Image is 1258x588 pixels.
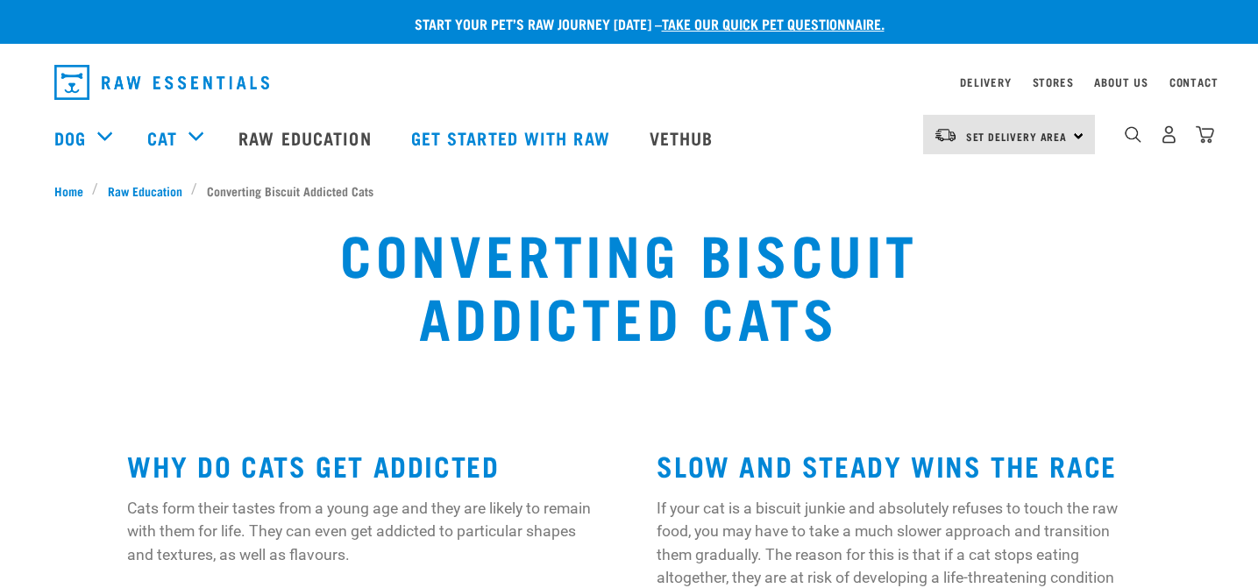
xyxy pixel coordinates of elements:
[934,127,957,143] img: van-moving.png
[108,181,182,200] span: Raw Education
[221,103,393,173] a: Raw Education
[662,19,885,27] a: take our quick pet questionnaire.
[54,181,1205,200] nav: breadcrumbs
[54,65,269,100] img: Raw Essentials Logo
[54,181,83,200] span: Home
[241,221,1017,347] h1: Converting Biscuit Addicted Cats
[1033,79,1074,85] a: Stores
[1169,79,1219,85] a: Contact
[54,181,93,200] a: Home
[394,103,632,173] a: Get started with Raw
[1094,79,1148,85] a: About Us
[960,79,1011,85] a: Delivery
[127,450,601,481] h2: WHY DO CATS GET ADDICTED
[54,124,86,151] a: Dog
[127,497,601,566] p: Cats form their tastes from a young age and they are likely to remain with them for life. They ca...
[1196,125,1214,144] img: home-icon@2x.png
[632,103,736,173] a: Vethub
[1160,125,1178,144] img: user.png
[1125,126,1141,143] img: home-icon-1@2x.png
[966,133,1068,139] span: Set Delivery Area
[98,181,191,200] a: Raw Education
[657,450,1131,481] h2: SLOW AND STEADY WINS THE RACE
[147,124,177,151] a: Cat
[40,58,1219,107] nav: dropdown navigation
